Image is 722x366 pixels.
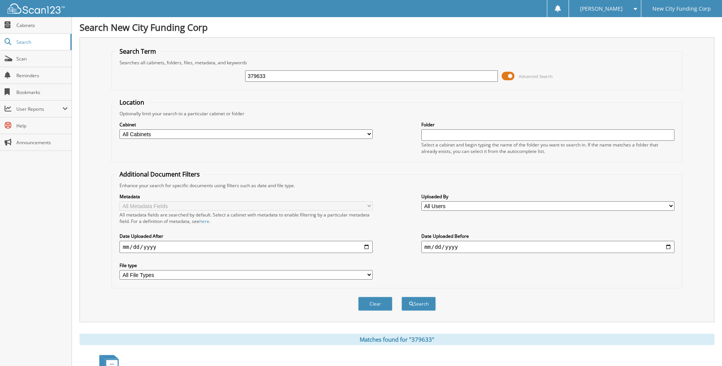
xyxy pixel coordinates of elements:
[80,21,714,33] h1: Search New City Funding Corp
[16,139,68,146] span: Announcements
[8,3,65,14] img: scan123-logo-white.svg
[402,297,436,311] button: Search
[16,89,68,95] span: Bookmarks
[16,72,68,79] span: Reminders
[116,170,204,178] legend: Additional Document Filters
[116,182,678,189] div: Enhance your search for specific documents using filters such as date and file type.
[116,47,160,56] legend: Search Term
[116,98,148,107] legend: Location
[16,106,62,112] span: User Reports
[358,297,392,311] button: Clear
[421,142,674,154] div: Select a cabinet and begin typing the name of the folder you want to search in. If the name match...
[684,329,722,366] iframe: Chat Widget
[80,334,714,345] div: Matches found for "379633"
[120,212,373,224] div: All metadata fields are searched by default. Select a cabinet with metadata to enable filtering b...
[421,241,674,253] input: end
[16,22,68,29] span: Cabinets
[120,121,373,128] label: Cabinet
[16,56,68,62] span: Scan
[421,121,674,128] label: Folder
[580,6,623,11] span: [PERSON_NAME]
[120,233,373,239] label: Date Uploaded After
[421,193,674,200] label: Uploaded By
[116,110,678,117] div: Optionally limit your search to a particular cabinet or folder
[116,59,678,66] div: Searches all cabinets, folders, files, metadata, and keywords
[120,262,373,269] label: File type
[421,233,674,239] label: Date Uploaded Before
[16,123,68,129] span: Help
[199,218,209,224] a: here
[120,241,373,253] input: start
[652,6,711,11] span: New City Funding Corp
[16,39,67,45] span: Search
[120,193,373,200] label: Metadata
[519,73,553,79] span: Advanced Search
